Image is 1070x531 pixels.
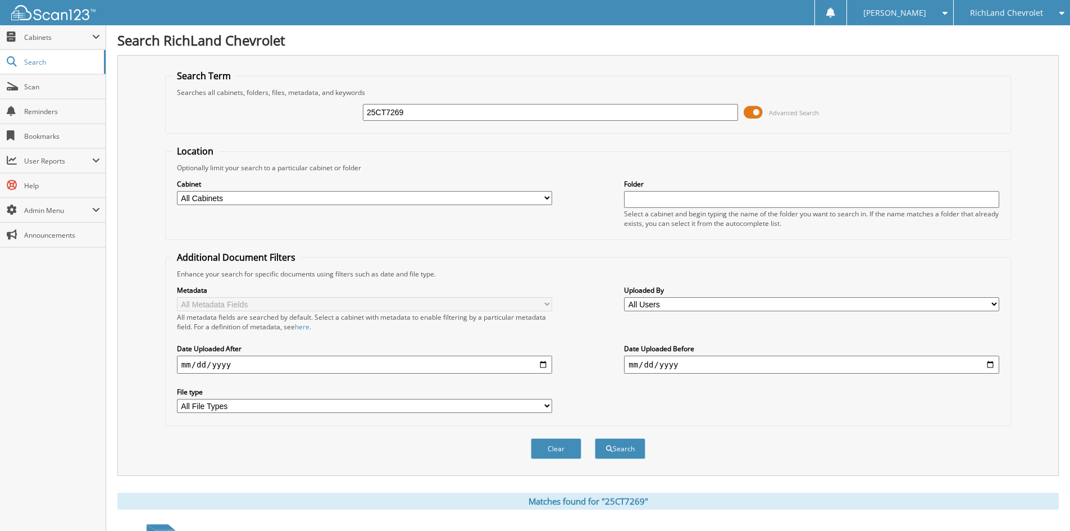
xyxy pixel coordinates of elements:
[171,70,236,82] legend: Search Term
[24,156,92,166] span: User Reports
[24,131,100,141] span: Bookmarks
[531,438,581,459] button: Clear
[24,33,92,42] span: Cabinets
[117,31,1059,49] h1: Search RichLand Chevrolet
[24,57,98,67] span: Search
[171,163,1005,173] div: Optionally limit your search to a particular cabinet or folder
[171,88,1005,97] div: Searches all cabinets, folders, files, metadata, and keywords
[595,438,645,459] button: Search
[624,209,999,228] div: Select a cabinet and begin typing the name of the folder you want to search in. If the name match...
[24,206,92,215] span: Admin Menu
[863,10,926,16] span: [PERSON_NAME]
[177,387,552,397] label: File type
[177,285,552,295] label: Metadata
[24,181,100,190] span: Help
[117,493,1059,510] div: Matches found for "25CT7269"
[177,344,552,353] label: Date Uploaded After
[171,251,301,264] legend: Additional Document Filters
[769,108,819,117] span: Advanced Search
[24,107,100,116] span: Reminders
[624,179,999,189] label: Folder
[624,356,999,374] input: end
[177,312,552,332] div: All metadata fields are searched by default. Select a cabinet with metadata to enable filtering b...
[177,179,552,189] label: Cabinet
[171,269,1005,279] div: Enhance your search for specific documents using filters such as date and file type.
[624,285,999,295] label: Uploaded By
[177,356,552,374] input: start
[295,322,309,332] a: here
[624,344,999,353] label: Date Uploaded Before
[24,230,100,240] span: Announcements
[11,5,95,20] img: scan123-logo-white.svg
[24,82,100,92] span: Scan
[970,10,1043,16] span: RichLand Chevrolet
[171,145,219,157] legend: Location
